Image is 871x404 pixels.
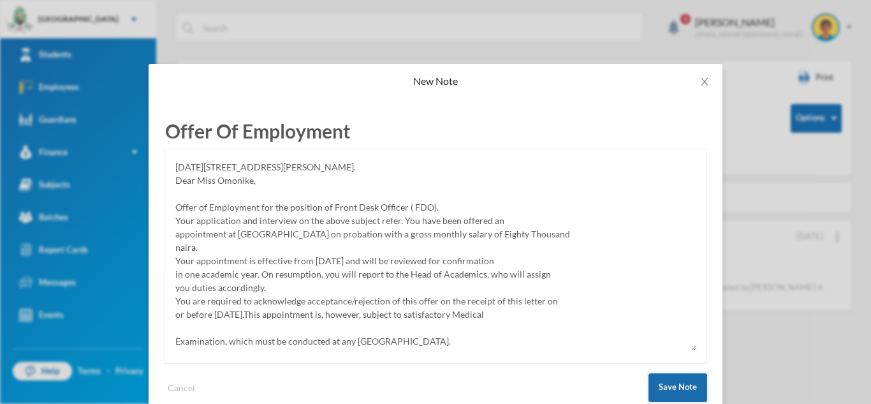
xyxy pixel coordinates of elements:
[648,373,707,402] button: Save Note
[164,74,707,88] div: New Note
[699,77,710,87] i: icon: close
[164,380,199,395] button: Cancel
[687,64,722,100] button: Close
[168,381,195,394] div: Cancel
[164,114,707,149] input: Enter Title
[174,159,697,350] textarea: [DATE][STREET_ADDRESS][PERSON_NAME]. Dear Miss Omonike, Offer of Employment for the position of F...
